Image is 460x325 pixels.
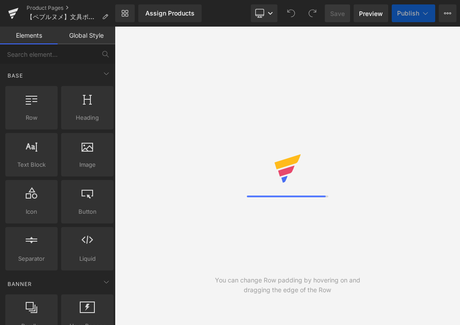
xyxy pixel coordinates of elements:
div: You can change Row padding by hovering on and dragging the edge of the Row [201,275,374,295]
span: Save [330,9,345,18]
button: Publish [392,4,435,22]
span: Publish [397,10,419,17]
a: Product Pages [27,4,115,12]
span: Heading [64,113,111,122]
span: Separator [8,254,55,263]
button: Redo [304,4,321,22]
span: Liquid [64,254,111,263]
span: Icon [8,207,55,216]
span: Button [64,207,111,216]
button: Undo [282,4,300,22]
button: More [439,4,456,22]
a: New Library [115,4,135,22]
a: Preview [354,4,388,22]
a: Global Style [58,27,115,44]
span: Base [7,71,24,80]
span: Text Block [8,160,55,169]
span: Row [8,113,55,122]
span: Image [64,160,111,169]
span: 【ペブルヌメ】文具ポーチ海外向けのスッキリバージョン [27,13,98,20]
div: Assign Products [145,10,195,17]
span: Banner [7,280,33,288]
span: Preview [359,9,383,18]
